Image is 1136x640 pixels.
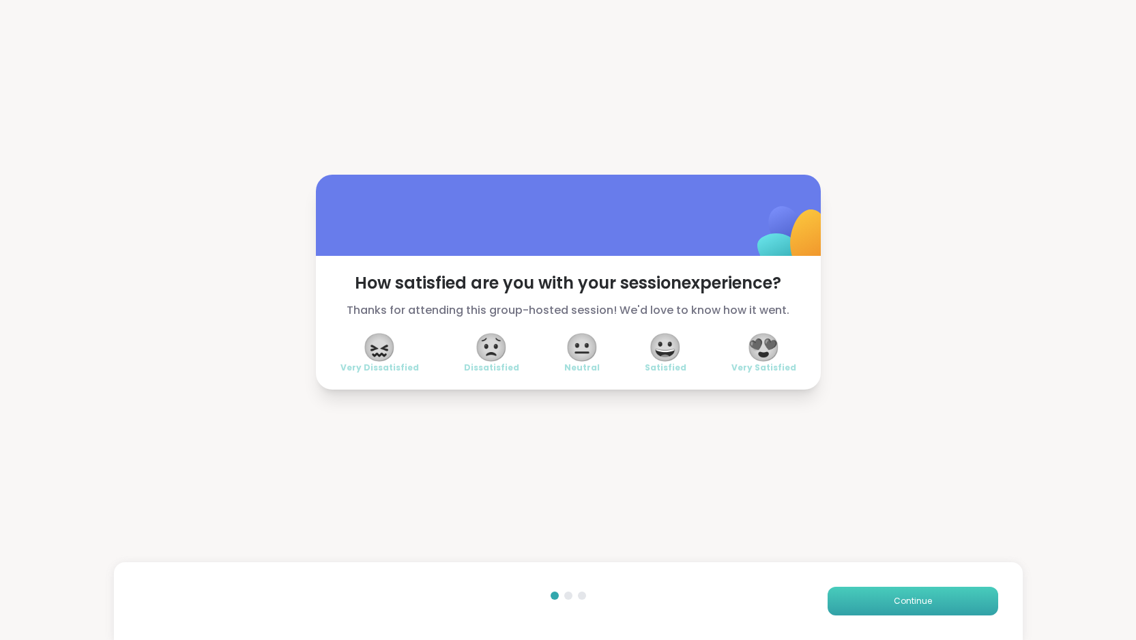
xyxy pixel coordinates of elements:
[340,302,796,319] span: Thanks for attending this group-hosted session! We'd love to know how it went.
[464,362,519,373] span: Dissatisfied
[645,362,686,373] span: Satisfied
[564,362,600,373] span: Neutral
[565,335,599,360] span: 😐
[648,335,682,360] span: 😀
[725,171,861,306] img: ShareWell Logomark
[746,335,781,360] span: 😍
[828,587,998,615] button: Continue
[362,335,396,360] span: 😖
[340,272,796,294] span: How satisfied are you with your session experience?
[474,335,508,360] span: 😟
[894,595,932,607] span: Continue
[340,362,419,373] span: Very Dissatisfied
[731,362,796,373] span: Very Satisfied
